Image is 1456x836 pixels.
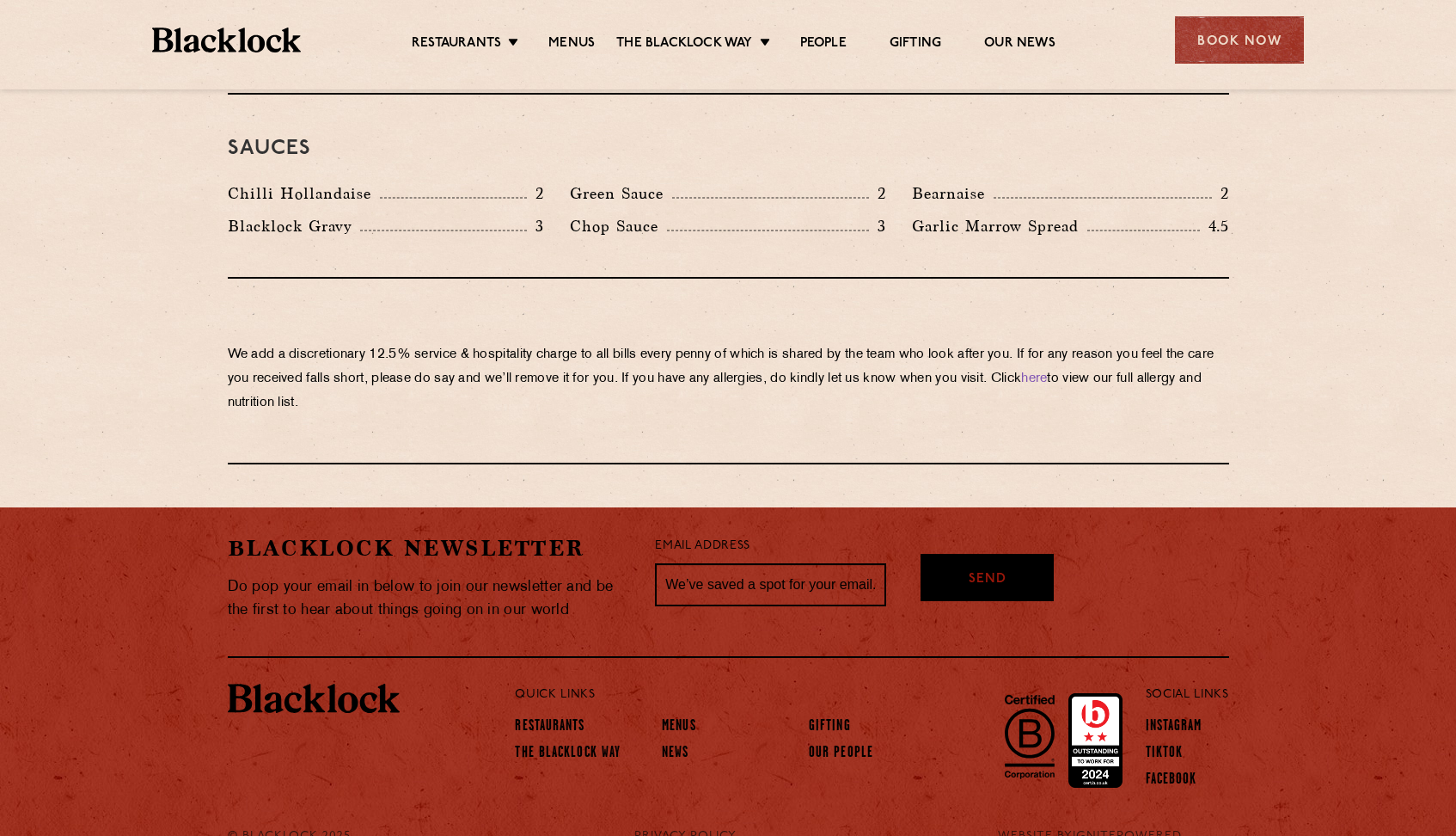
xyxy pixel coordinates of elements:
[228,181,380,206] p: Chilli Hollandaise
[228,343,1229,415] p: We add a discretionary 12.5% service & hospitality charge to all bills every penny of which is sh...
[994,685,1065,788] img: B-Corp-Logo-Black-RGB.svg
[527,215,544,237] p: 3
[228,533,630,563] h2: Blacklock Newsletter
[412,35,501,54] a: Restaurants
[1146,771,1197,790] a: Facebook
[1200,215,1229,237] p: 4.5
[228,684,400,713] img: BL_Textured_Logo-footer-cropped.svg
[1175,16,1304,64] div: Book Now
[152,28,301,52] img: BL_Textured_Logo-footer-cropped.svg
[570,214,667,238] p: Chop Sauce
[984,35,1055,54] a: Our News
[809,718,851,737] a: Gifting
[662,745,688,764] a: News
[1146,684,1229,706] p: Social Links
[655,537,749,556] label: Email Address
[662,718,696,737] a: Menus
[890,35,941,54] a: Gifting
[228,214,360,238] p: Blacklock Gravy
[515,684,1088,706] p: Quick Links
[515,718,584,737] a: Restaurants
[912,181,994,206] p: Bearnaise
[1068,693,1123,788] img: Accred_2023_2star.png
[548,35,595,54] a: Menus
[228,138,1229,160] h3: Sauces
[570,181,672,206] p: Green Sauce
[869,182,886,205] p: 2
[869,215,886,237] p: 3
[1021,372,1047,385] a: here
[809,745,873,764] a: Our People
[515,745,621,764] a: The Blacklock Way
[527,182,544,205] p: 2
[228,575,630,622] p: Do pop your email in below to join our newsletter and be the first to hear about things going on ...
[1146,718,1202,737] a: Instagram
[800,35,847,54] a: People
[616,35,752,54] a: The Blacklock Way
[969,570,1006,590] span: Send
[655,563,886,606] input: We’ve saved a spot for your email...
[912,214,1087,238] p: Garlic Marrow Spread
[1212,182,1229,205] p: 2
[1146,745,1184,764] a: TikTok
